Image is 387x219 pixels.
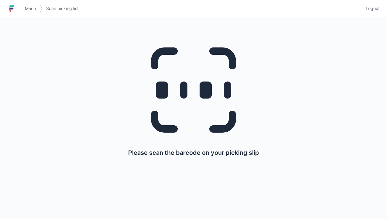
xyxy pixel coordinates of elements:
span: Logout [366,5,380,12]
a: Logout [362,3,380,14]
span: Scan picking list [46,5,79,12]
img: svg> [39,1,43,16]
a: Scan picking list [43,3,82,14]
a: Menu [21,3,39,14]
img: logo-small.jpg [7,4,16,13]
span: Menu [25,5,36,12]
p: Please scan the barcode on your picking slip [128,148,259,157]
